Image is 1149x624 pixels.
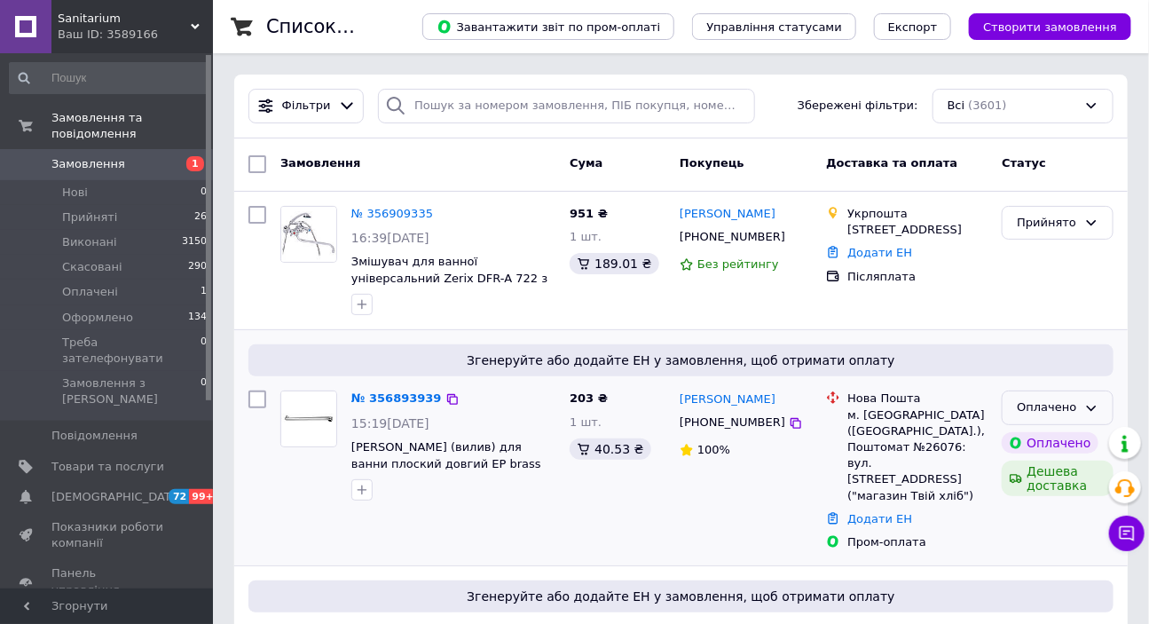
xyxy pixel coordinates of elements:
[969,13,1131,40] button: Створити замовлення
[378,89,754,123] input: Пошук за номером замовлення, ПІБ покупця, номером телефону, Email, номером накладної
[570,391,608,405] span: 203 ₴
[201,375,207,407] span: 0
[62,310,133,326] span: Оформлено
[281,207,336,262] img: Фото товару
[1017,399,1077,417] div: Оплачено
[51,156,125,172] span: Замовлення
[351,207,433,220] a: № 356909335
[847,269,988,285] div: Післяплата
[62,375,201,407] span: Замовлення з [PERSON_NAME]
[1109,516,1145,551] button: Чат з покупцем
[1002,156,1046,170] span: Статус
[256,588,1106,605] span: Згенеруйте або додайте ЕН у замовлення, щоб отримати оплату
[351,416,429,430] span: 15:19[DATE]
[948,98,965,115] span: Всі
[570,415,602,429] span: 1 шт.
[51,519,164,551] span: Показники роботи компанії
[983,20,1117,34] span: Створити замовлення
[201,185,207,201] span: 0
[201,284,207,300] span: 1
[351,440,541,486] a: [PERSON_NAME] (вилив) для ванни плоский довгий EP brass (35 см)
[188,259,207,275] span: 290
[680,156,744,170] span: Покупець
[570,253,658,274] div: 189.01 ₴
[847,512,912,525] a: Додати ЕН
[9,62,209,94] input: Пошук
[189,489,218,504] span: 99+
[351,255,549,318] a: Змішувач для ванної універсальний Zerix DFR-A 722 з повнообертовою краном буксою (ZX2959)
[847,534,988,550] div: Пром-оплата
[570,156,602,170] span: Cума
[680,206,775,223] a: [PERSON_NAME]
[422,13,674,40] button: Завантажити звіт по пром-оплаті
[62,259,122,275] span: Скасовані
[351,391,442,405] a: № 356893939
[280,206,337,263] a: Фото товару
[281,391,336,446] img: Фото товару
[888,20,938,34] span: Експорт
[266,16,446,37] h1: Список замовлень
[874,13,952,40] button: Експорт
[62,335,201,367] span: Треба зателефонувати
[182,234,207,250] span: 3150
[201,335,207,367] span: 0
[570,230,602,243] span: 1 шт.
[194,209,207,225] span: 26
[826,156,957,170] span: Доставка та оплата
[798,98,918,115] span: Збережені фільтри:
[697,257,779,271] span: Без рейтингу
[169,489,189,504] span: 72
[51,489,183,505] span: [DEMOGRAPHIC_DATA]
[951,20,1131,33] a: Створити замовлення
[847,222,988,238] div: [STREET_ADDRESS]
[256,351,1106,369] span: Згенеруйте або додайте ЕН у замовлення, щоб отримати оплату
[280,391,337,447] a: Фото товару
[51,565,164,597] span: Панель управління
[62,185,88,201] span: Нові
[697,443,730,456] span: 100%
[188,310,207,326] span: 134
[847,206,988,222] div: Укрпошта
[680,230,785,243] span: [PHONE_NUMBER]
[280,156,360,170] span: Замовлення
[1002,461,1114,496] div: Дешева доставка
[680,415,785,429] span: [PHONE_NUMBER]
[58,11,191,27] span: Sanitarium
[51,428,138,444] span: Повідомлення
[58,27,213,43] div: Ваш ID: 3589166
[1002,432,1098,454] div: Оплачено
[847,246,912,259] a: Додати ЕН
[62,234,117,250] span: Виконані
[968,99,1006,112] span: (3601)
[351,231,429,245] span: 16:39[DATE]
[282,98,331,115] span: Фільтри
[1017,214,1077,233] div: Прийнято
[570,207,608,220] span: 951 ₴
[692,13,856,40] button: Управління статусами
[570,438,650,460] div: 40.53 ₴
[437,19,660,35] span: Завантажити звіт по пром-оплаті
[680,391,775,408] a: [PERSON_NAME]
[706,20,842,34] span: Управління статусами
[51,459,164,475] span: Товари та послуги
[847,407,988,504] div: м. [GEOGRAPHIC_DATA] ([GEOGRAPHIC_DATA].), Поштомат №26076: вул. [STREET_ADDRESS] ("магазин Твій ...
[62,284,118,300] span: Оплачені
[62,209,117,225] span: Прийняті
[51,110,213,142] span: Замовлення та повідомлення
[186,156,204,171] span: 1
[847,391,988,407] div: Нова Пошта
